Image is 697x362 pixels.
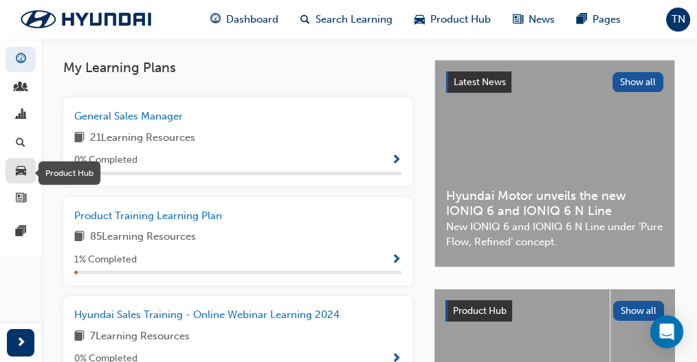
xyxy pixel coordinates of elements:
[226,12,278,27] span: Dashboard
[672,12,685,27] span: TN
[577,11,587,28] span: pages-icon
[391,251,401,269] button: Show Progress
[74,328,85,346] span: book-icon
[391,254,401,267] span: Show Progress
[446,71,663,93] a: Latest NewsShow all
[593,12,621,27] span: Pages
[612,72,664,92] button: Show all
[16,226,26,238] span: pages-icon
[513,11,523,28] span: news-icon
[316,12,392,27] span: Search Learning
[666,8,690,32] button: TN
[403,5,502,34] a: car-iconProduct Hub
[38,161,100,185] div: Product Hub
[74,208,228,224] a: Product Training Learning Plan
[74,130,85,147] span: book-icon
[74,210,222,222] span: Product Training Learning Plan
[16,109,26,122] span: chart-icon
[16,137,25,150] span: search-icon
[613,301,665,321] button: Show all
[454,76,506,88] span: Latest News
[414,11,425,28] span: car-icon
[74,109,188,124] a: General Sales Manager
[74,152,137,168] span: 0 % Completed
[434,60,675,267] a: Latest NewsShow allHyundai Motor unveils the new IONIQ 6 and IONIQ 6 N LineNew IONIQ 6 and IONIQ ...
[446,219,663,250] span: New IONIQ 6 and IONIQ 6 N Line under ‘Pure Flow, Refined’ concept.
[391,155,401,167] span: Show Progress
[502,5,566,34] a: news-iconNews
[650,315,683,348] div: Open Intercom Messenger
[16,335,26,352] span: next-icon
[199,5,289,34] a: guage-iconDashboard
[90,229,196,246] span: 85 Learning Resources
[74,308,340,321] span: Hyundai Sales Training - Online Webinar Learning 2024
[446,188,663,219] span: Hyundai Motor unveils the new IONIQ 6 and IONIQ 6 N Line
[529,12,555,27] span: News
[453,305,507,317] span: Product Hub
[566,5,632,34] a: pages-iconPages
[7,5,165,34] img: Trak
[16,165,26,177] span: car-icon
[74,110,183,122] span: General Sales Manager
[445,300,664,322] a: Product HubShow all
[74,252,137,268] span: 1 % Completed
[16,82,26,94] span: people-icon
[430,12,491,27] span: Product Hub
[16,193,26,205] span: news-icon
[74,229,85,246] span: book-icon
[90,130,195,147] span: 21 Learning Resources
[300,11,310,28] span: search-icon
[210,11,221,28] span: guage-icon
[16,54,26,66] span: guage-icon
[391,152,401,169] button: Show Progress
[74,307,345,323] a: Hyundai Sales Training - Online Webinar Learning 2024
[63,60,412,76] h3: My Learning Plans
[289,5,403,34] a: search-iconSearch Learning
[90,328,190,346] span: 7 Learning Resources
